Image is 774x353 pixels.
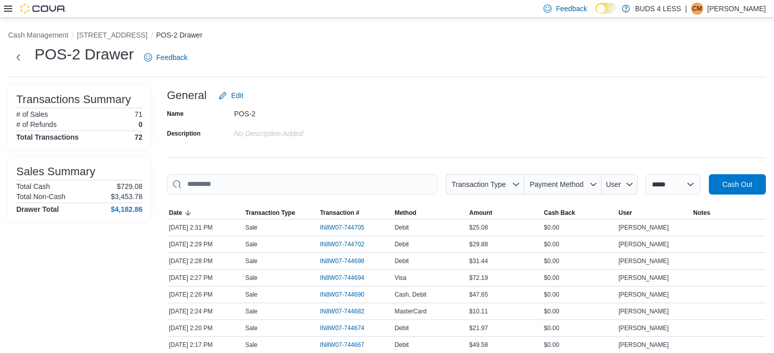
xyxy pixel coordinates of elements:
[595,3,617,14] input: Dark Mode
[469,274,488,282] span: $72.19
[542,339,617,351] div: $0.00
[167,130,200,138] label: Description
[601,174,638,195] button: User
[469,341,488,349] span: $49.58
[619,307,669,315] span: [PERSON_NAME]
[619,274,669,282] span: [PERSON_NAME]
[245,307,257,315] p: Sale
[617,207,692,219] button: User
[16,93,131,106] h3: Transactions Summary
[320,240,364,248] span: IN8W07-744702
[245,223,257,232] p: Sale
[20,4,66,14] img: Cova
[167,322,243,334] div: [DATE] 2:20 PM
[134,110,142,118] p: 71
[320,238,375,250] button: IN8W07-744702
[35,44,134,65] h1: POS-2 Drawer
[542,322,617,334] div: $0.00
[542,305,617,317] div: $0.00
[707,3,766,15] p: [PERSON_NAME]
[394,324,409,332] span: Debit
[167,272,243,284] div: [DATE] 2:27 PM
[542,207,617,219] button: Cash Back
[606,180,621,188] span: User
[544,209,575,217] span: Cash Back
[691,3,703,15] div: Catherine McArton
[524,174,601,195] button: Payment Method
[245,274,257,282] p: Sale
[320,274,364,282] span: IN8W07-744694
[134,133,142,141] h4: 72
[394,240,409,248] span: Debit
[156,31,203,39] button: POS-2 Drawer
[320,221,375,234] button: IN8W07-744705
[234,106,370,118] div: POS-2
[722,179,752,189] span: Cash Out
[8,31,68,39] button: Cash Management
[320,307,364,315] span: IN8W07-744682
[234,125,370,138] div: No Description added
[469,257,488,265] span: $31.44
[245,240,257,248] p: Sale
[16,182,50,190] h6: Total Cash
[467,207,542,219] button: Amount
[451,180,506,188] span: Transaction Type
[111,192,142,201] p: $3,453.78
[693,209,710,217] span: Notes
[320,322,375,334] button: IN8W07-744674
[394,257,409,265] span: Debit
[619,209,633,217] span: User
[542,255,617,267] div: $0.00
[245,291,257,299] p: Sale
[320,305,375,317] button: IN8W07-744682
[16,166,95,178] h3: Sales Summary
[16,205,59,213] h4: Drawer Total
[320,272,375,284] button: IN8W07-744694
[320,288,375,301] button: IN8W07-744690
[243,207,318,219] button: Transaction Type
[231,90,243,101] span: Edit
[446,174,524,195] button: Transaction Type
[394,209,416,217] span: Method
[685,3,687,15] p: |
[619,223,669,232] span: [PERSON_NAME]
[469,291,488,299] span: $47.65
[167,288,243,301] div: [DATE] 2:26 PM
[215,85,247,106] button: Edit
[542,221,617,234] div: $0.00
[542,238,617,250] div: $0.00
[16,192,66,201] h6: Total Non-Cash
[469,223,488,232] span: $25.08
[245,257,257,265] p: Sale
[320,291,364,299] span: IN8W07-744690
[392,207,467,219] button: Method
[167,255,243,267] div: [DATE] 2:28 PM
[245,209,295,217] span: Transaction Type
[245,341,257,349] p: Sale
[469,307,488,315] span: $10.11
[619,324,669,332] span: [PERSON_NAME]
[619,291,669,299] span: [PERSON_NAME]
[117,182,142,190] p: $729.08
[635,3,681,15] p: BUDS 4 LESS
[469,240,488,248] span: $29.88
[693,3,702,15] span: CM
[167,305,243,317] div: [DATE] 2:24 PM
[16,110,48,118] h6: # of Sales
[394,274,406,282] span: Visa
[77,31,147,39] button: [STREET_ADDRESS]
[619,341,669,349] span: [PERSON_NAME]
[542,288,617,301] div: $0.00
[320,223,364,232] span: IN8W07-744705
[245,324,257,332] p: Sale
[394,341,409,349] span: Debit
[320,324,364,332] span: IN8W07-744674
[394,291,426,299] span: Cash, Debit
[169,209,182,217] span: Date
[140,47,191,68] a: Feedback
[469,324,488,332] span: $21.97
[167,339,243,351] div: [DATE] 2:17 PM
[16,120,56,129] h6: # of Refunds
[111,205,142,213] h4: $4,182.86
